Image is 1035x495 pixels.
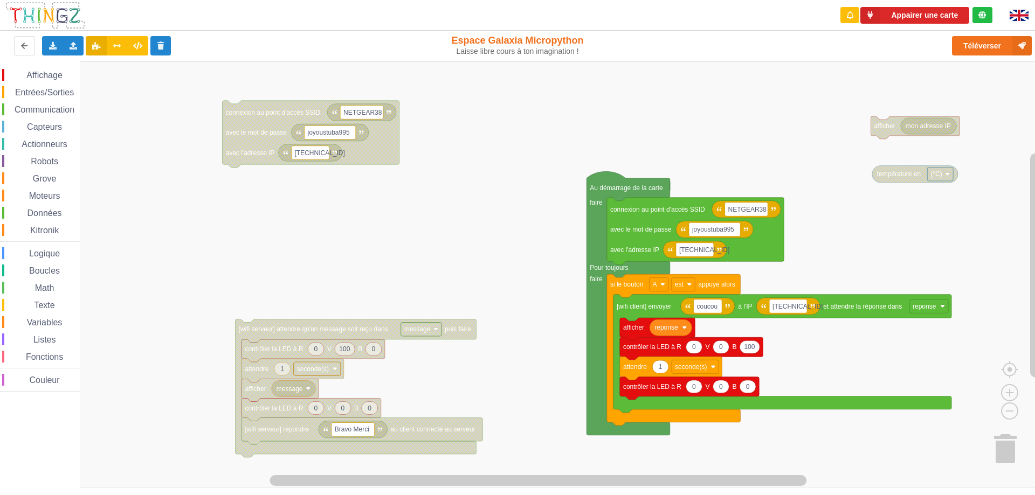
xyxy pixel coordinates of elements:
text: afficher [245,385,266,392]
span: Boucles [27,266,61,275]
text: joyoustuba995 [692,226,734,233]
text: seconde(s) [297,365,329,373]
text: faire [590,199,603,206]
text: NETGEAR38 [728,205,767,213]
span: Kitronik [29,226,60,235]
text: B [732,383,736,391]
text: contrôler la LED à R [245,404,303,412]
span: Listes [32,335,58,344]
text: avec le mot de passe [226,129,287,136]
span: Entrées/Sorties [13,88,75,97]
text: (°C) [930,170,942,178]
text: V [705,383,709,391]
div: Laisse libre cours à ton imagination ! [427,47,608,56]
text: appuyé alors [698,281,735,288]
button: Appairer une carte [860,7,969,24]
text: avec le mot de passe [610,226,672,233]
text: V [327,345,332,353]
text: 0 [341,404,345,412]
text: B [354,404,358,412]
text: afficher [623,324,644,331]
text: NETGEAR38 [343,108,382,116]
div: Espace Galaxia Micropython [427,34,608,56]
span: Variables [25,318,64,327]
text: message [277,385,303,392]
img: thingz_logo.png [5,1,86,30]
text: [wifi serveur] attendre qu'un message soit reçu dans [239,325,388,333]
text: 0 [371,345,375,353]
span: Capteurs [25,122,64,131]
text: connexion au point d'accès SSID [226,108,321,116]
span: Logique [27,249,61,258]
text: joyoustuba995 [307,129,349,136]
text: B [732,343,736,351]
text: si le bouton [610,281,643,288]
text: avec l'adresse IP [610,246,659,253]
span: Communication [13,105,76,114]
text: mon adresse IP [906,122,951,130]
span: Moteurs [27,191,62,200]
text: au client connecté au serveur [391,426,475,433]
text: [wifi serveur] répondre [245,426,309,433]
span: Affichage [25,71,64,80]
span: Actionneurs [20,140,69,149]
text: 1 [280,365,284,373]
text: A [652,281,657,288]
text: est [675,281,684,288]
text: Bravo Merci [335,426,369,433]
text: 0 [719,343,723,351]
text: 0 [746,383,750,391]
text: contrôler la LED à R [245,345,303,353]
text: attendre [623,363,647,371]
text: afficher [874,122,895,130]
text: V [705,343,709,351]
text: [wifi client] envoyer [617,302,671,310]
text: 100 [339,345,350,353]
text: contrôler la LED à R [623,343,681,351]
text: V [327,404,332,412]
span: Données [26,208,64,218]
text: température en [877,170,921,178]
text: Au démarrage de la carte [590,184,663,192]
text: 0 [314,404,318,412]
span: Math [33,283,56,292]
text: reponse [913,302,936,310]
text: et attendre la réponse dans [823,302,902,310]
text: Pour toujours [590,264,628,271]
text: seconde(s) [675,363,707,371]
text: à l'IP [738,302,752,310]
img: gb.png [1010,10,1029,21]
text: faire [590,275,603,283]
span: Couleur [28,375,61,385]
text: contrôler la LED à R [623,383,681,391]
text: 0 [368,404,371,412]
text: coucou [696,302,717,310]
text: message [404,325,431,333]
span: Grove [31,174,58,183]
span: Texte [32,301,56,310]
text: [TECHNICAL_ID] [679,246,729,253]
text: connexion au point d'accès SSID [610,205,705,213]
text: attendre [245,365,269,373]
span: Robots [29,157,60,166]
text: B [358,345,362,353]
text: puis faire [445,325,471,333]
text: 0 [314,345,318,353]
span: Fonctions [24,352,65,361]
text: 0 [692,343,696,351]
text: [TECHNICAL_ID] [772,302,823,310]
text: [TECHNICAL_ID] [294,149,344,156]
text: 0 [692,383,696,391]
div: Tu es connecté au serveur de création de Thingz [972,7,992,23]
text: 0 [719,383,723,391]
button: Téléverser [952,36,1032,55]
text: reponse [654,324,678,331]
text: avec l'adresse IP [226,149,275,156]
text: 1 [659,363,663,371]
text: 100 [744,343,755,351]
